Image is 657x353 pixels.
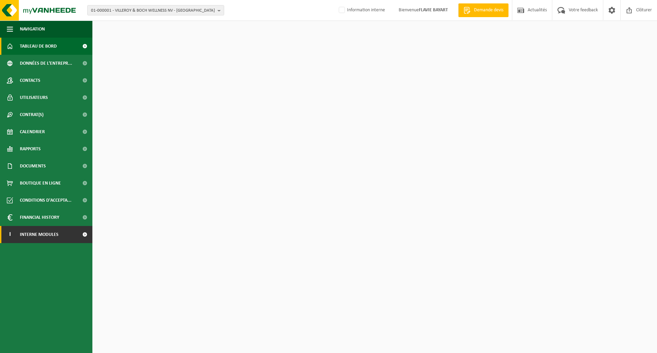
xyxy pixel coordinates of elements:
[20,140,41,157] span: Rapports
[20,192,72,209] span: Conditions d'accepta...
[87,5,224,15] button: 01-000001 - VILLEROY & BOCH WELLNESS NV - [GEOGRAPHIC_DATA]
[20,21,45,38] span: Navigation
[7,226,13,243] span: I
[20,226,59,243] span: Interne modules
[20,123,45,140] span: Calendrier
[458,3,508,17] a: Demande devis
[20,38,57,55] span: Tableau de bord
[91,5,215,16] span: 01-000001 - VILLEROY & BOCH WELLNESS NV - [GEOGRAPHIC_DATA]
[337,5,385,15] label: Information interne
[20,89,48,106] span: Utilisateurs
[20,72,40,89] span: Contacts
[20,209,59,226] span: Financial History
[20,106,43,123] span: Contrat(s)
[419,8,448,13] strong: FLAVIE BAYART
[20,55,72,72] span: Données de l'entrepr...
[20,157,46,175] span: Documents
[472,7,505,14] span: Demande devis
[20,175,61,192] span: Boutique en ligne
